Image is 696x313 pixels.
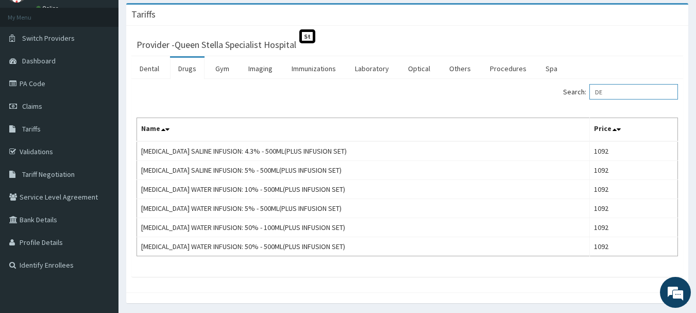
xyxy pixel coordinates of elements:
span: Tariffs [22,124,41,134]
td: [MEDICAL_DATA] WATER INFUSION: 50% - 500ML(PLUS INFUSION SET) [137,237,590,256]
td: 1092 [589,237,677,256]
a: Optical [400,58,438,79]
a: Imaging [240,58,281,79]
input: Search: [589,84,678,100]
span: Claims [22,102,42,111]
td: 1092 [589,161,677,180]
a: Online [36,5,61,12]
a: Immunizations [283,58,344,79]
th: Price [589,118,677,142]
textarea: Type your message and hit 'Enter' [5,206,196,242]
span: St [299,29,315,43]
td: 1092 [589,199,677,218]
h3: Tariffs [131,10,156,19]
a: Spa [537,58,566,79]
span: We're online! [60,92,142,196]
span: Tariff Negotiation [22,170,75,179]
a: Procedures [482,58,535,79]
td: [MEDICAL_DATA] SALINE INFUSION: 5% - 500ML(PLUS INFUSION SET) [137,161,590,180]
a: Gym [207,58,237,79]
div: Chat with us now [54,58,173,71]
td: 1092 [589,218,677,237]
span: Dashboard [22,56,56,65]
div: Minimize live chat window [169,5,194,30]
td: [MEDICAL_DATA] WATER INFUSION: 10% - 500ML(PLUS INFUSION SET) [137,180,590,199]
td: [MEDICAL_DATA] WATER INFUSION: 50% - 100ML(PLUS INFUSION SET) [137,218,590,237]
th: Name [137,118,590,142]
td: [MEDICAL_DATA] SALINE INFUSION: 4.3% - 500ML(PLUS INFUSION SET) [137,141,590,161]
a: Others [441,58,479,79]
a: Laboratory [347,58,397,79]
label: Search: [563,84,678,100]
td: 1092 [589,141,677,161]
a: Drugs [170,58,205,79]
a: Dental [131,58,167,79]
img: d_794563401_company_1708531726252_794563401 [19,52,42,77]
td: [MEDICAL_DATA] WATER INFUSION: 5% - 500ML(PLUS INFUSION SET) [137,199,590,218]
span: Switch Providers [22,34,75,43]
h3: Provider - Queen Stella Specialist Hospital [137,40,296,50]
td: 1092 [589,180,677,199]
